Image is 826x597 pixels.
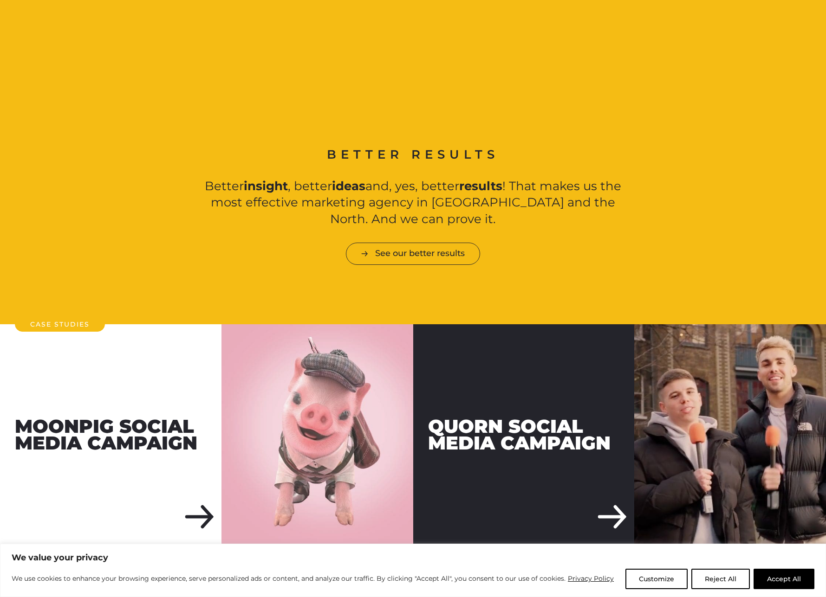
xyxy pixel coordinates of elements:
[12,573,614,584] p: We use cookies to enhance your browsing experience, serve personalized ads or content, and analyz...
[203,147,623,163] h2: Better results
[244,179,288,193] strong: insight
[203,178,623,228] p: Better , better and, yes, better ! That makes us the most effective marketing agency in [GEOGRAPH...
[12,552,814,563] p: We value your privacy
[634,324,826,546] img: Quorn Social Media Campaign
[691,569,750,589] button: Reject All
[346,243,480,264] a: See our better results
[625,569,688,589] button: Customize
[332,179,365,193] strong: ideas
[15,317,105,332] h2: Case Studies
[413,324,635,546] div: Quorn Social Media Campaign
[754,569,814,589] button: Accept All
[221,324,413,546] img: Moonpig Social Media Campaign
[567,573,614,584] a: Privacy Policy
[459,179,502,193] strong: results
